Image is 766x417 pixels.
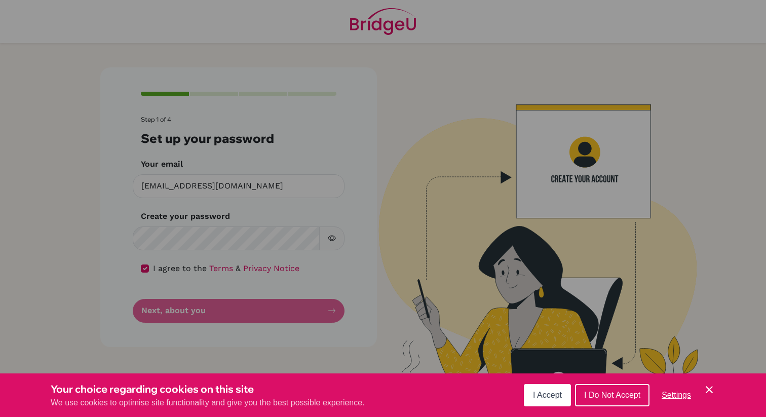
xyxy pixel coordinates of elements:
[533,391,562,399] span: I Accept
[654,385,699,405] button: Settings
[524,384,571,406] button: I Accept
[575,384,649,406] button: I Do Not Accept
[703,384,715,396] button: Save and close
[662,391,691,399] span: Settings
[51,382,365,397] h3: Your choice regarding cookies on this site
[51,397,365,409] p: We use cookies to optimise site functionality and give you the best possible experience.
[584,391,640,399] span: I Do Not Accept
